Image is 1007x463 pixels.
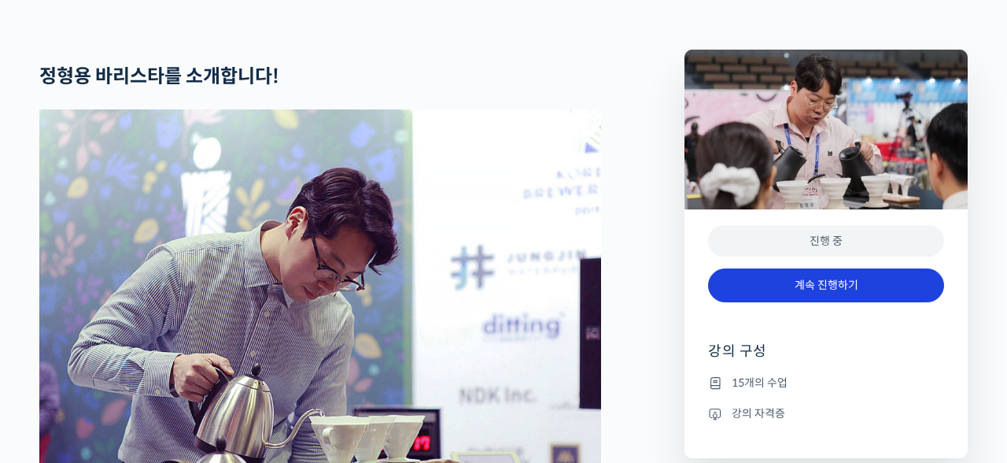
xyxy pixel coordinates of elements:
li: 15개의 수업 [708,373,944,392]
span: 설정 [243,356,262,369]
div: 진행 중 [708,225,944,257]
strong: 정형용 바리스타를 소개합니다! [39,65,279,88]
a: 홈 [5,332,104,372]
a: 설정 [203,332,302,372]
h4: 강의 구성 [708,342,944,373]
a: 대화 [104,332,203,372]
li: 강의 자격증 [708,404,944,423]
a: 계속 진행하기 [708,269,944,302]
span: 홈 [50,356,59,369]
span: 대화 [144,357,163,369]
